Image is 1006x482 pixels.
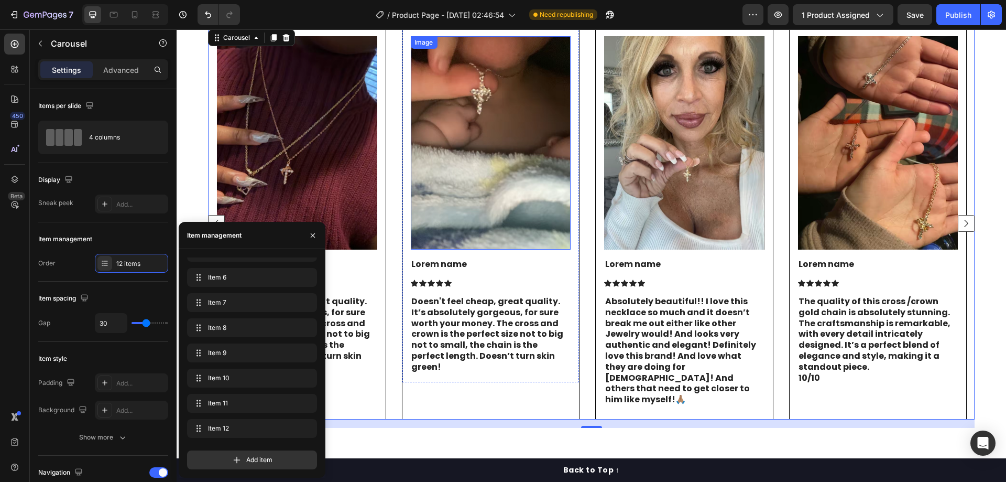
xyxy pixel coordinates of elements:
div: Item management [38,234,92,244]
div: Add... [116,379,166,388]
p: Carousel [51,37,140,50]
div: Gap [38,318,50,328]
div: Navigation [38,466,85,480]
div: 450 [10,112,25,120]
p: Settings [52,65,81,76]
p: Lorem name [235,230,393,241]
div: Padding [38,376,77,390]
p: Lorem name [622,230,780,241]
div: Items per slide [38,99,96,113]
span: 1 product assigned [802,9,870,20]
span: Item 11 [208,399,292,408]
span: Item 9 [208,348,292,358]
div: Rich Text Editor. Editing area: main [428,266,588,377]
button: Publish [936,4,980,25]
span: Save [906,10,924,19]
div: Add... [116,200,166,209]
img: gempages_580694838337339987-0fb3e82a-e312-4ce0-8dee-83423467d525.png [621,7,781,220]
div: Item management [187,231,242,240]
span: Item 6 [208,273,292,282]
span: / [387,9,390,20]
div: Sneak peek [38,198,73,208]
span: Product Page - [DATE] 02:46:54 [392,9,504,20]
button: Carousel Next Arrow [781,186,798,202]
button: 1 product assigned [793,4,893,25]
div: 12 items [116,259,166,269]
span: Item 8 [208,323,292,333]
span: Add item [246,455,272,465]
iframe: Design area [177,29,1006,482]
span: 🙏🏽 [499,364,509,376]
span: Item 10 [208,373,292,383]
button: 7 [4,4,78,25]
p: Lorem name [429,230,587,241]
div: 4 columns [89,125,153,149]
div: Back to Top ↑ [387,435,443,446]
button: Show more [38,428,168,447]
div: Image [236,8,258,18]
img: gempages_580694838337339987-2a762663-163b-4483-a7cb-a1953a46cf4f.png [40,7,201,220]
div: Display [38,173,75,187]
div: Open Intercom Messenger [970,431,996,456]
p: Lorem name [41,230,200,241]
p: Doesn't feel cheap, great quality. It’s absolutely gorgeous, for sure worth your money. The cross... [41,267,200,344]
span: Need republishing [540,10,593,19]
span: Item 12 [208,424,292,433]
div: Show more [79,432,128,443]
p: Doesn't feel cheap, great quality. It’s absolutely gorgeous, for sure worth your money. The cross... [235,267,393,344]
div: Beta [8,192,25,200]
img: gempages_580694838337339987-4f3697a8-74fb-4da7-b11c-d737ab998eb3.png [234,7,394,220]
div: Rich Text Editor. Editing area: main [621,266,781,355]
span: Item 7 [208,298,292,307]
div: Carousel [45,4,75,13]
div: Order [38,259,56,268]
p: Absolutely beautiful!! I love this necklace so much and it doesn’t break me out either like other... [429,267,587,376]
div: Add... [116,406,166,415]
div: Undo/Redo [198,4,240,25]
div: Item spacing [38,292,91,306]
p: Advanced [103,65,139,76]
div: Background [38,403,89,417]
input: Auto [95,314,127,333]
p: The quality of this cross /crown gold chain is absolutely stunning. The craftsmanship is remarkab... [622,267,780,354]
div: Publish [945,9,971,20]
button: Save [898,4,932,25]
div: Item style [38,354,67,363]
p: 7 [69,8,73,21]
